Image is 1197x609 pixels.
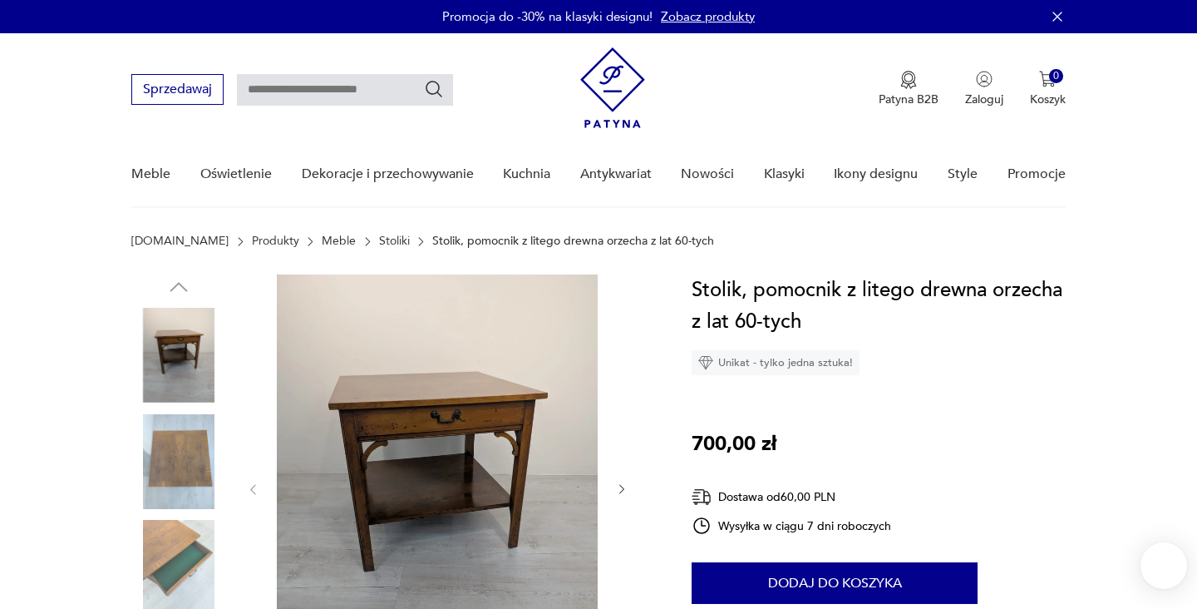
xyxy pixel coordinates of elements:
a: Sprzedawaj [131,85,224,97]
button: Sprzedawaj [131,74,224,105]
a: Kuchnia [503,142,550,206]
img: Patyna - sklep z meblami i dekoracjami vintage [580,47,645,128]
img: Ikona diamentu [698,355,713,370]
a: Dekoracje i przechowywanie [302,142,474,206]
button: Dodaj do koszyka [692,562,978,604]
div: Unikat - tylko jedna sztuka! [692,350,860,375]
a: Antykwariat [580,142,652,206]
img: Ikona medalu [900,71,917,89]
img: Zdjęcie produktu Stolik, pomocnik z litego drewna orzecha z lat 60-tych [131,414,226,509]
div: Wysyłka w ciągu 7 dni roboczych [692,516,891,536]
button: 0Koszyk [1030,71,1066,107]
p: Zaloguj [965,92,1003,107]
a: Promocje [1007,142,1066,206]
a: Meble [131,142,170,206]
img: Ikonka użytkownika [976,71,993,87]
a: Klasyki [764,142,805,206]
iframe: Smartsupp widget button [1140,542,1187,589]
a: Ikony designu [834,142,918,206]
p: Stolik, pomocnik z litego drewna orzecha z lat 60-tych [432,235,714,248]
button: Zaloguj [965,71,1003,107]
a: Zobacz produkty [661,8,755,25]
p: Patyna B2B [879,92,938,107]
div: 0 [1049,69,1063,83]
img: Ikona koszyka [1039,71,1056,87]
button: Szukaj [424,79,444,99]
a: Style [948,142,978,206]
a: Ikona medaluPatyna B2B [879,71,938,107]
a: Stoliki [379,235,410,248]
a: [DOMAIN_NAME] [131,235,229,248]
p: 700,00 zł [692,428,776,460]
h1: Stolik, pomocnik z litego drewna orzecha z lat 60-tych [692,275,1065,338]
a: Nowości [681,142,734,206]
button: Patyna B2B [879,71,938,107]
p: Koszyk [1030,92,1066,107]
div: Dostawa od 60,00 PLN [692,487,891,507]
img: Ikona dostawy [692,487,712,507]
img: Zdjęcie produktu Stolik, pomocnik z litego drewna orzecha z lat 60-tych [131,308,226,403]
a: Produkty [252,235,299,248]
a: Oświetlenie [200,142,272,206]
p: Promocja do -30% na klasyki designu! [442,8,653,25]
a: Meble [322,235,356,248]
